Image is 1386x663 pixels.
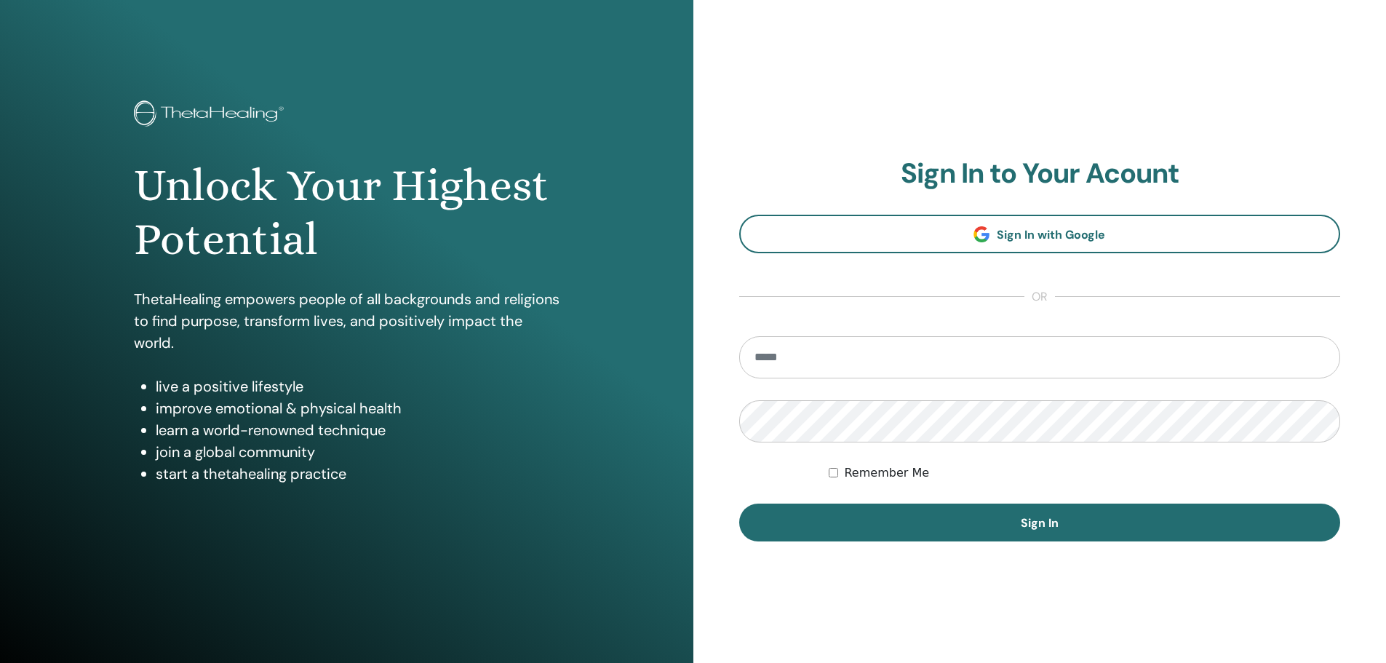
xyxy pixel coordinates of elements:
li: start a thetahealing practice [156,463,559,485]
a: Sign In with Google [739,215,1341,253]
li: learn a world-renowned technique [156,419,559,441]
li: live a positive lifestyle [156,376,559,397]
li: join a global community [156,441,559,463]
span: Sign In [1021,515,1059,531]
div: Keep me authenticated indefinitely or until I manually logout [829,464,1340,482]
h2: Sign In to Your Acount [739,157,1341,191]
button: Sign In [739,504,1341,541]
li: improve emotional & physical health [156,397,559,419]
label: Remember Me [844,464,929,482]
span: or [1024,288,1055,306]
p: ThetaHealing empowers people of all backgrounds and religions to find purpose, transform lives, a... [134,288,559,354]
span: Sign In with Google [997,227,1105,242]
h1: Unlock Your Highest Potential [134,159,559,267]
